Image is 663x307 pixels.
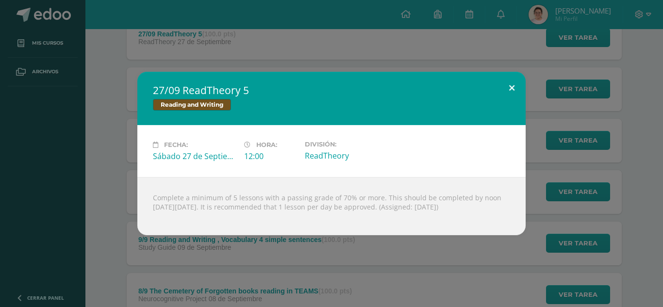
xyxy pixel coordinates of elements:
[137,177,526,235] div: Complete a minimum of 5 lessons with a passing grade of 70% or more. This should be completed by ...
[256,141,277,148] span: Hora:
[153,99,231,111] span: Reading and Writing
[244,151,297,162] div: 12:00
[305,150,388,161] div: ReadTheory
[498,72,526,105] button: Close (Esc)
[153,83,510,97] h2: 27/09 ReadTheory 5
[164,141,188,148] span: Fecha:
[153,151,236,162] div: Sábado 27 de Septiembre
[305,141,388,148] label: División:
